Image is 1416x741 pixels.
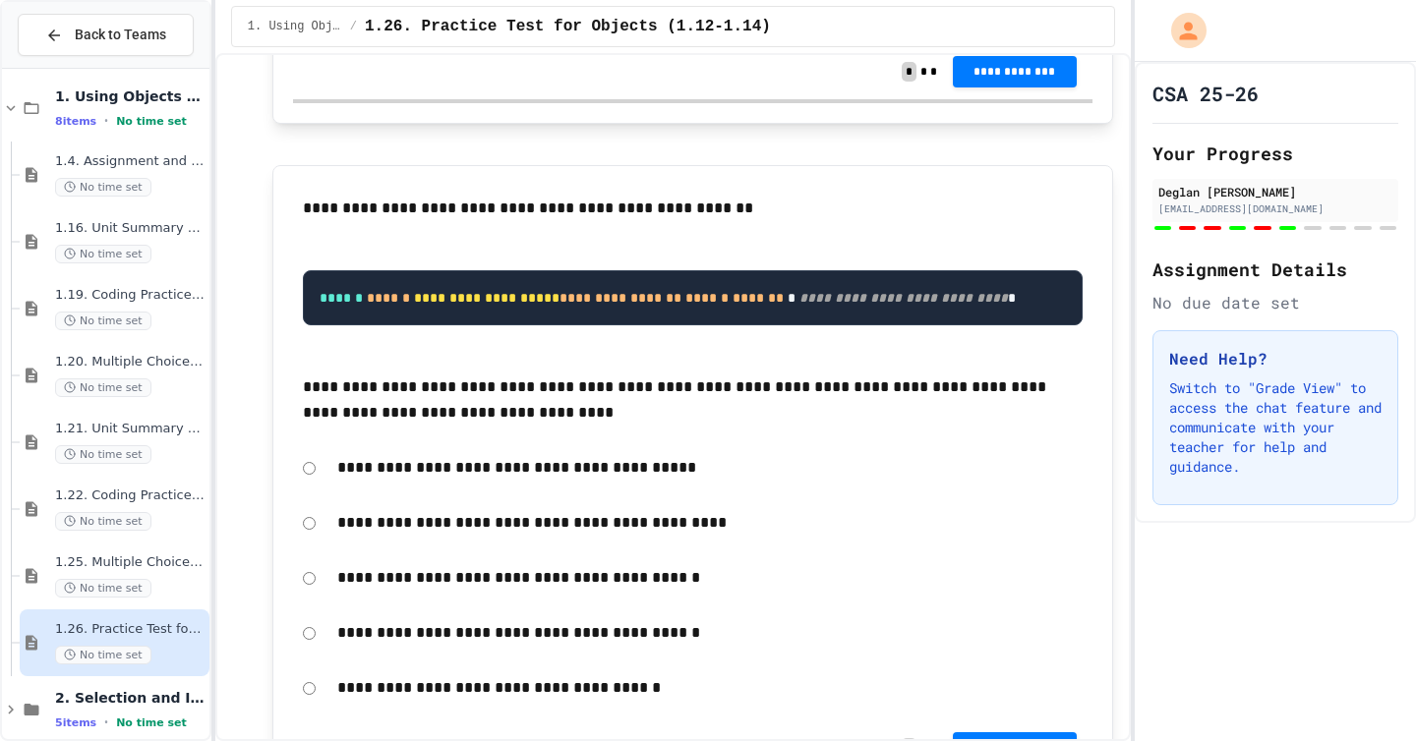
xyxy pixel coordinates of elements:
[55,445,151,464] span: No time set
[55,421,206,437] span: 1.21. Unit Summary 1b (1.7-1.15)
[1152,291,1398,314] div: No due date set
[116,115,187,128] span: No time set
[55,716,96,729] span: 5 items
[55,115,96,128] span: 8 items
[55,621,206,638] span: 1.26. Practice Test for Objects (1.12-1.14)
[55,220,206,237] span: 1.16. Unit Summary 1a (1.1-1.6)
[55,579,151,598] span: No time set
[55,512,151,531] span: No time set
[55,245,151,263] span: No time set
[350,19,357,34] span: /
[104,714,108,730] span: •
[1158,201,1392,216] div: [EMAIL_ADDRESS][DOMAIN_NAME]
[55,487,206,504] span: 1.22. Coding Practice 1b (1.7-1.15)
[1152,256,1398,283] h2: Assignment Details
[55,378,151,397] span: No time set
[55,153,206,170] span: 1.4. Assignment and Input
[1169,347,1382,370] h3: Need Help?
[248,19,342,34] span: 1. Using Objects and Methods
[365,15,771,38] span: 1.26. Practice Test for Objects (1.12-1.14)
[55,287,206,304] span: 1.19. Coding Practice 1a (1.1-1.6)
[1169,378,1382,477] p: Switch to "Grade View" to access the chat feature and communicate with your teacher for help and ...
[55,87,206,105] span: 1. Using Objects and Methods
[116,716,187,729] span: No time set
[55,312,151,330] span: No time set
[104,113,108,129] span: •
[1158,183,1392,200] div: Deglan [PERSON_NAME]
[1150,8,1211,53] div: My Account
[55,178,151,197] span: No time set
[55,689,206,707] span: 2. Selection and Iteration
[55,354,206,370] span: 1.20. Multiple Choice Exercises for Unit 1a (1.1-1.6)
[1152,140,1398,167] h2: Your Progress
[1152,80,1259,107] h1: CSA 25-26
[18,14,194,56] button: Back to Teams
[75,25,166,45] span: Back to Teams
[55,554,206,571] span: 1.25. Multiple Choice Exercises for Unit 1b (1.9-1.15)
[55,646,151,664] span: No time set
